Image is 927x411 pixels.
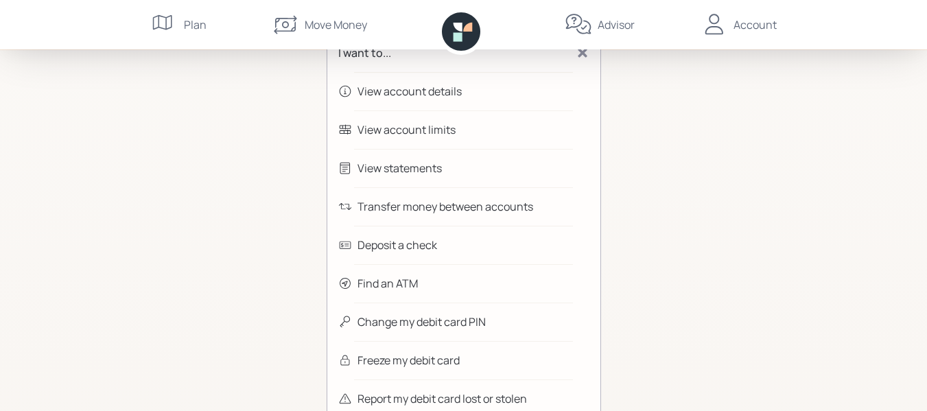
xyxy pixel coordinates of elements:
div: Change my debit card PIN [357,314,486,330]
div: View account details [357,83,462,99]
div: Transfer money between accounts [357,198,533,215]
div: Report my debit card lost or stolen [357,390,527,407]
div: I want to... [338,45,391,61]
div: Account [734,16,777,33]
div: Advisor [598,16,635,33]
div: View account limits [357,121,456,138]
div: Plan [184,16,207,33]
div: Move Money [305,16,367,33]
div: Deposit a check [357,237,437,253]
div: Find an ATM [357,275,418,292]
div: Freeze my debit card [357,352,460,368]
div: View statements [357,160,442,176]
